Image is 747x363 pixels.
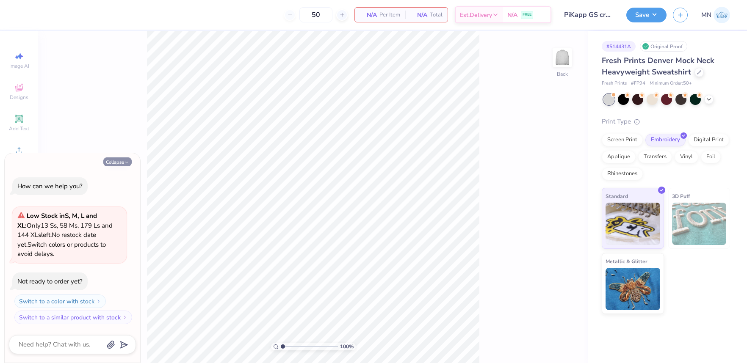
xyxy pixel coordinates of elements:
div: Screen Print [602,134,643,146]
div: Rhinestones [602,168,643,180]
button: Collapse [103,157,132,166]
span: Image AI [9,63,29,69]
div: How can we help you? [17,182,83,190]
span: Est. Delivery [460,11,492,19]
span: MN [701,10,711,20]
div: Not ready to order yet? [17,277,83,286]
div: Embroidery [645,134,686,146]
div: Transfers [638,151,672,163]
span: Minimum Order: 50 + [650,80,692,87]
span: 100 % [340,343,354,350]
span: Total [430,11,443,19]
span: Metallic & Glitter [606,257,647,266]
span: Fresh Prints [602,80,627,87]
div: Print Type [602,117,730,126]
span: N/A [360,11,377,19]
span: Only 13 Ss, 58 Ms, 179 Ls and 144 XLs left. Switch colors or products to avoid delays. [17,212,113,258]
span: N/A [507,11,517,19]
div: Original Proof [640,41,687,52]
span: No restock date yet. [17,231,96,249]
img: Switch to a color with stock [96,299,101,304]
span: Fresh Prints Denver Mock Neck Heavyweight Sweatshirt [602,55,714,77]
div: Applique [602,151,636,163]
span: Standard [606,192,628,201]
span: 3D Puff [672,192,690,201]
span: Add Text [9,125,29,132]
img: 3D Puff [672,203,727,245]
div: Vinyl [675,151,698,163]
div: Foil [701,151,721,163]
input: Untitled Design [558,6,620,23]
span: Per Item [379,11,400,19]
button: Switch to a similar product with stock [14,311,132,324]
span: N/A [410,11,427,19]
span: # FP94 [631,80,645,87]
a: MN [701,7,730,23]
button: Switch to a color with stock [14,294,106,308]
span: Designs [10,94,28,101]
img: Metallic & Glitter [606,268,660,310]
div: Digital Print [688,134,729,146]
img: Back [554,49,571,66]
input: – – [299,7,332,22]
div: Back [557,70,568,78]
button: Save [626,8,667,22]
strong: Low Stock in S, M, L and XL : [17,212,97,230]
div: # 514431A [602,41,636,52]
img: Switch to a similar product with stock [122,315,127,320]
span: FREE [523,12,531,18]
img: Mark Navarro [714,7,730,23]
img: Standard [606,203,660,245]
